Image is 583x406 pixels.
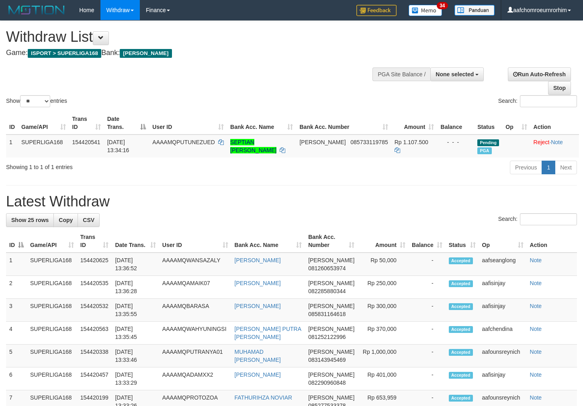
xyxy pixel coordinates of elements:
[527,230,577,253] th: Action
[69,112,104,135] th: Trans ID: activate to sort column ascending
[530,394,542,401] a: Note
[449,280,473,287] span: Accepted
[395,139,428,145] span: Rp 1.107.500
[530,135,579,157] td: ·
[27,253,77,276] td: SUPERLIGA168
[6,194,577,210] h1: Latest Withdraw
[6,160,237,171] div: Showing 1 to 1 of 1 entries
[530,326,542,332] a: Note
[530,280,542,286] a: Note
[235,280,281,286] a: [PERSON_NAME]
[6,4,67,16] img: MOTION_logo.png
[27,345,77,367] td: SUPERLIGA168
[107,139,129,153] span: [DATE] 13:34:16
[409,322,446,345] td: -
[498,213,577,225] label: Search:
[308,265,346,271] span: Copy 081260653974 to clipboard
[27,230,77,253] th: Game/API: activate to sort column ascending
[358,299,409,322] td: Rp 300,000
[18,112,69,135] th: Game/API: activate to sort column ascending
[474,112,502,135] th: Status
[112,276,159,299] td: [DATE] 13:36:28
[548,81,571,95] a: Stop
[510,161,542,174] a: Previous
[6,95,67,107] label: Show entries
[120,49,172,58] span: [PERSON_NAME]
[6,253,27,276] td: 1
[18,135,69,157] td: SUPERLIGA168
[112,322,159,345] td: [DATE] 13:35:45
[159,230,231,253] th: User ID: activate to sort column ascending
[358,230,409,253] th: Amount: activate to sort column ascending
[358,253,409,276] td: Rp 50,000
[77,322,112,345] td: 154420563
[449,303,473,310] span: Accepted
[308,280,354,286] span: [PERSON_NAME]
[112,230,159,253] th: Date Trans.: activate to sort column ascending
[6,135,18,157] td: 1
[308,379,346,386] span: Copy 082290960848 to clipboard
[20,95,50,107] select: Showentries
[358,345,409,367] td: Rp 1,000,000
[27,299,77,322] td: SUPERLIGA168
[308,303,354,309] span: [PERSON_NAME]
[77,367,112,390] td: 154420457
[409,345,446,367] td: -
[77,345,112,367] td: 154420338
[235,394,293,401] a: FATHURIHZA NOVIAR
[6,213,54,227] a: Show 25 rows
[308,311,346,317] span: Copy 085831164618 to clipboard
[479,322,527,345] td: aafchendina
[308,334,346,340] span: Copy 081252122996 to clipboard
[498,95,577,107] label: Search:
[308,371,354,378] span: [PERSON_NAME]
[6,322,27,345] td: 4
[479,253,527,276] td: aafseanglong
[530,303,542,309] a: Note
[358,276,409,299] td: Rp 250,000
[542,161,555,174] a: 1
[112,367,159,390] td: [DATE] 13:33:29
[28,49,101,58] span: ISPORT > SUPERLIGA168
[77,230,112,253] th: Trans ID: activate to sort column ascending
[6,49,380,57] h4: Game: Bank:
[235,371,281,378] a: [PERSON_NAME]
[112,345,159,367] td: [DATE] 13:33:46
[502,112,530,135] th: Op: activate to sort column ascending
[6,345,27,367] td: 5
[308,394,354,401] span: [PERSON_NAME]
[350,139,388,145] span: Copy 085733119785 to clipboard
[358,322,409,345] td: Rp 370,000
[437,2,448,9] span: 34
[149,112,227,135] th: User ID: activate to sort column ascending
[104,112,149,135] th: Date Trans.: activate to sort column descending
[230,139,276,153] a: SEPTIAN [PERSON_NAME]
[437,112,474,135] th: Balance
[6,367,27,390] td: 6
[77,299,112,322] td: 154420532
[159,345,231,367] td: AAAAMQPUTRANYA01
[449,372,473,379] span: Accepted
[479,230,527,253] th: Op: activate to sort column ascending
[479,276,527,299] td: aafisinjay
[27,367,77,390] td: SUPERLIGA168
[152,139,215,145] span: AAAAMQPUTUNEZUED
[235,257,281,263] a: [PERSON_NAME]
[555,161,577,174] a: Next
[449,395,473,402] span: Accepted
[409,230,446,253] th: Balance: activate to sort column ascending
[6,299,27,322] td: 3
[159,299,231,322] td: AAAAMQBARASA
[72,139,100,145] span: 154420541
[534,139,550,145] a: Reject
[6,230,27,253] th: ID: activate to sort column descending
[6,276,27,299] td: 2
[227,112,296,135] th: Bank Acc. Name: activate to sort column ascending
[520,95,577,107] input: Search:
[235,349,281,363] a: MUHAMAD [PERSON_NAME]
[308,357,346,363] span: Copy 083143945469 to clipboard
[530,257,542,263] a: Note
[112,299,159,322] td: [DATE] 13:35:55
[479,345,527,367] td: aafounsreynich
[479,367,527,390] td: aafisinjay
